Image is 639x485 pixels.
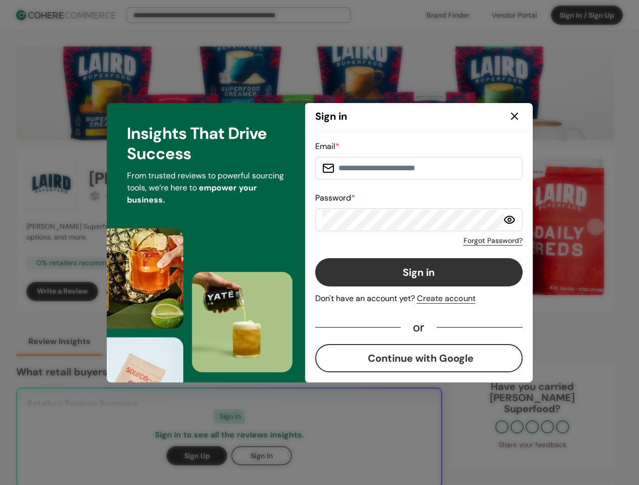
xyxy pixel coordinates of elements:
label: Email [315,141,339,152]
label: Password [315,192,355,203]
button: Sign in [315,258,523,286]
a: Forgot Password? [463,235,523,246]
p: From trusted reviews to powerful sourcing tools, we’re here to [127,170,285,206]
div: Create account [417,293,476,305]
div: or [401,323,437,332]
div: Don't have an account yet? [315,293,523,305]
span: empower your business. [127,182,257,205]
button: Continue with Google [315,344,523,372]
h3: Insights That Drive Success [127,123,285,164]
h2: Sign in [315,109,347,124]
